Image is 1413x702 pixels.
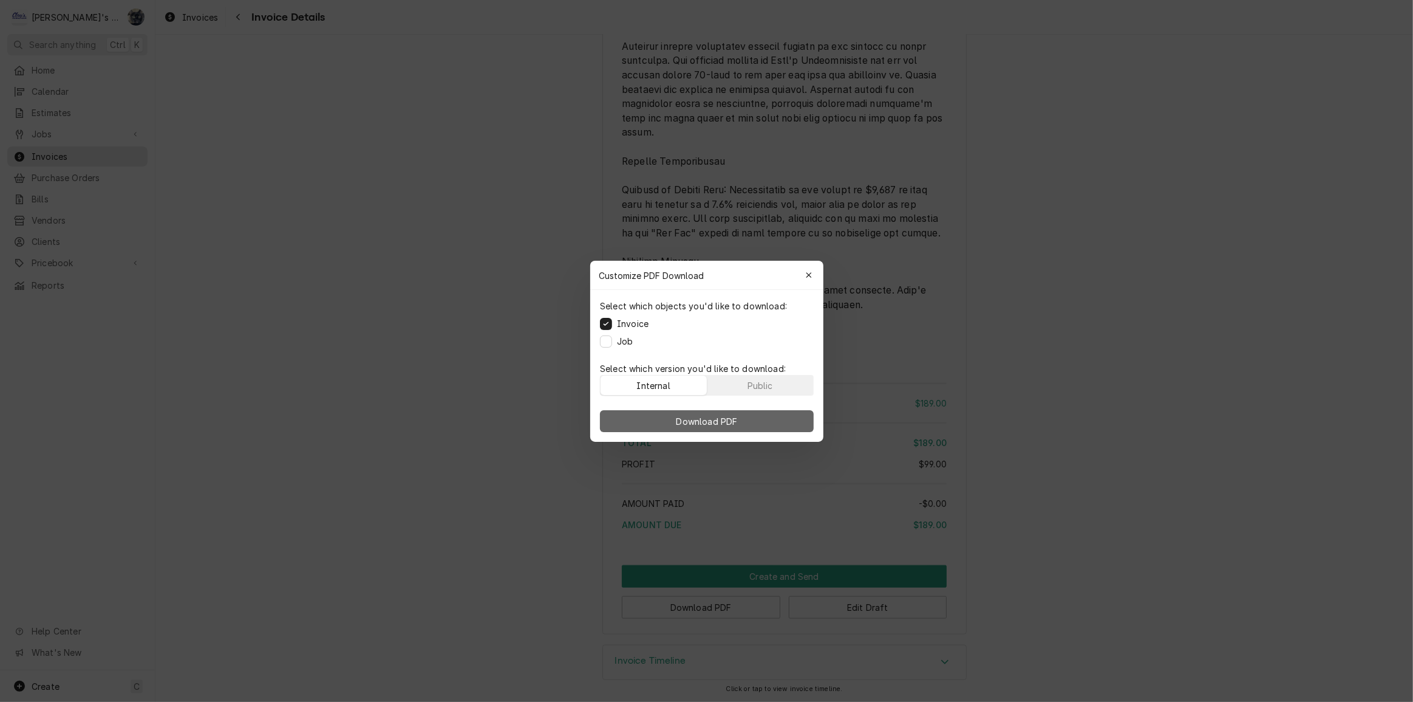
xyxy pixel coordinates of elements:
[590,261,823,290] div: Customize PDF Download
[617,317,649,330] label: Invoice
[600,410,814,432] button: Download PDF
[600,300,787,312] p: Select which objects you'd like to download:
[617,335,633,348] label: Job
[636,379,670,391] div: Internal
[600,362,814,375] p: Select which version you'd like to download:
[673,415,740,427] span: Download PDF
[747,379,772,391] div: Public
